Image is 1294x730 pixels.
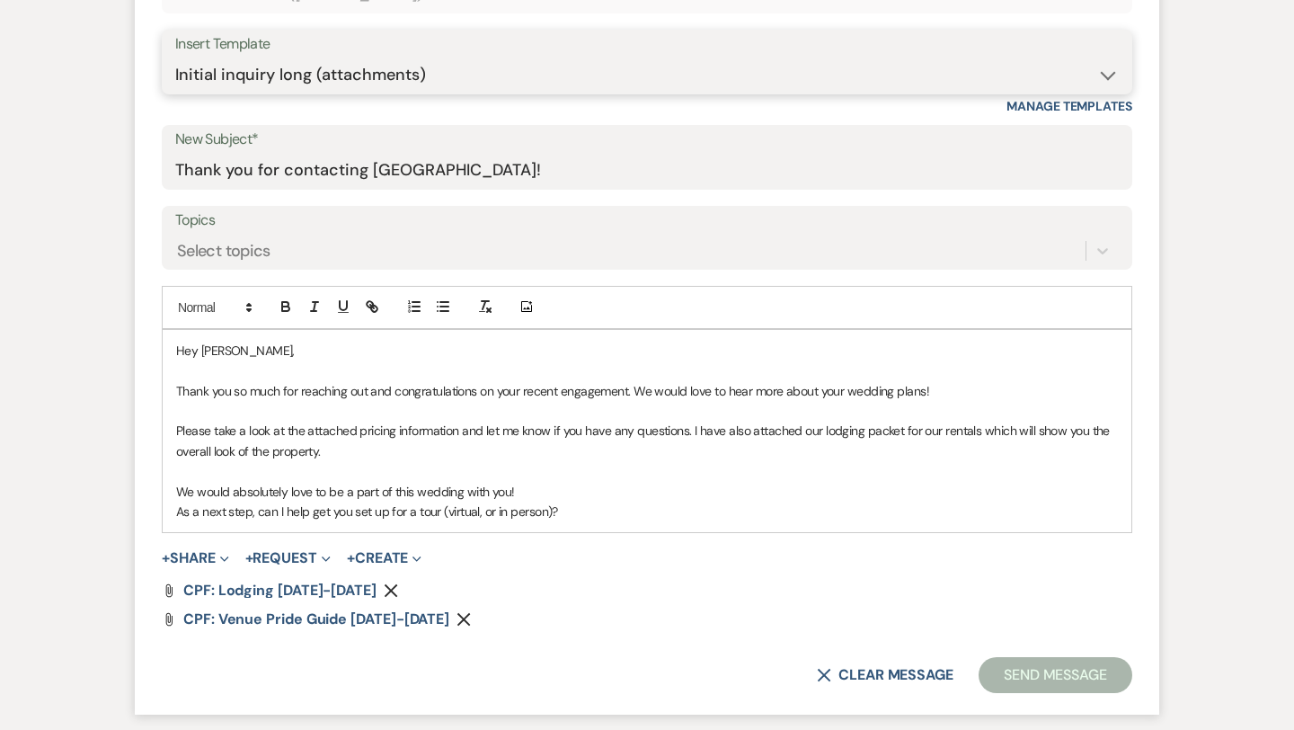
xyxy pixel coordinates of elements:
[245,551,253,565] span: +
[176,502,1118,521] p: As a next step, can I help get you set up for a tour (virtual, or in person)?
[176,421,1118,461] p: Please take a look at the attached pricing information and let me know if you have any questions....
[183,610,449,628] span: CPF: Venue Pride Guide [DATE]-[DATE]
[162,551,170,565] span: +
[175,208,1119,234] label: Topics
[183,581,377,600] span: CPF: Lodging [DATE]-[DATE]
[176,341,1118,361] p: Hey [PERSON_NAME],
[347,551,355,565] span: +
[245,551,331,565] button: Request
[175,31,1119,58] div: Insert Template
[183,583,377,598] a: CPF: Lodging [DATE]-[DATE]
[979,657,1132,693] button: Send Message
[177,238,270,263] div: Select topics
[176,381,1118,401] p: Thank you so much for reaching out and congratulations on your recent engagement. We would love t...
[817,668,953,682] button: Clear message
[347,551,421,565] button: Create
[1006,98,1132,114] a: Manage Templates
[176,482,1118,502] p: We would absolutely love to be a part of this wedding with you!
[183,612,449,627] a: CPF: Venue Pride Guide [DATE]-[DATE]
[162,551,229,565] button: Share
[175,127,1119,153] label: New Subject*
